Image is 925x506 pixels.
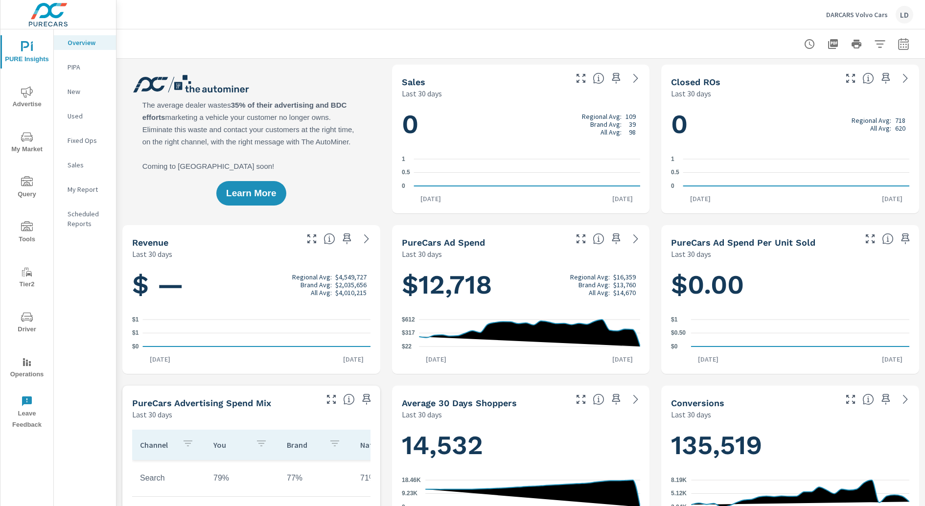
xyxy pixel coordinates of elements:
div: PIPA [54,60,116,74]
text: 8.19K [671,477,687,483]
span: This table looks at how you compare to the amount of budget you spend per channel as opposed to y... [343,393,355,405]
p: $4,010,215 [335,289,367,297]
text: $0 [132,343,139,350]
p: $13,760 [613,281,636,289]
p: All Avg: [870,124,891,132]
h5: Conversions [671,398,724,408]
span: Number of Repair Orders Closed by the selected dealership group over the selected time range. [So... [862,72,874,84]
p: You [213,440,248,450]
h5: PureCars Ad Spend [402,237,485,248]
p: Last 30 days [132,248,172,260]
p: [DATE] [875,194,909,204]
p: My Report [68,184,108,194]
p: All Avg: [311,289,332,297]
span: Save this to your personalized report [608,231,624,247]
p: [DATE] [336,354,370,364]
h1: 0 [671,108,909,141]
div: Scheduled Reports [54,207,116,231]
button: Select Date Range [894,34,913,54]
text: 0.5 [671,169,679,176]
a: See more details in report [898,70,913,86]
p: [DATE] [691,354,725,364]
span: Save this to your personalized report [359,391,374,407]
button: Make Fullscreen [862,231,878,247]
p: Sales [68,160,108,170]
text: $317 [402,330,415,337]
button: Make Fullscreen [324,391,339,407]
text: $1 [132,316,139,323]
text: 18.46K [402,477,421,483]
div: My Report [54,182,116,197]
p: Last 30 days [671,88,711,99]
p: 39 [629,120,636,128]
div: Fixed Ops [54,133,116,148]
span: Advertise [3,86,50,110]
span: Tier2 [3,266,50,290]
p: New [68,87,108,96]
h1: $0.00 [671,268,909,301]
text: $612 [402,316,415,323]
span: Number of vehicles sold by the dealership over the selected date range. [Source: This data is sou... [593,72,604,84]
button: Learn More [216,181,286,206]
span: Driver [3,311,50,335]
text: $0 [671,343,678,350]
p: [DATE] [875,354,909,364]
p: 98 [629,128,636,136]
button: Make Fullscreen [573,391,589,407]
p: DARCARS Volvo Cars [826,10,888,19]
p: Regional Avg: [582,113,622,120]
h5: PureCars Ad Spend Per Unit Sold [671,237,815,248]
text: 5.12K [671,490,687,497]
p: $14,670 [613,289,636,297]
text: $1 [132,330,139,337]
a: See more details in report [359,231,374,247]
div: Overview [54,35,116,50]
p: All Avg: [601,128,622,136]
span: Total cost of media for all PureCars channels for the selected dealership group over the selected... [593,233,604,245]
p: Regional Avg: [852,116,891,124]
p: [DATE] [419,354,453,364]
h5: Average 30 Days Shoppers [402,398,517,408]
span: Query [3,176,50,200]
h1: 14,532 [402,429,640,462]
text: $1 [671,316,678,323]
span: Average cost of advertising per each vehicle sold at the dealer over the selected date range. The... [882,233,894,245]
span: Save this to your personalized report [878,391,894,407]
p: $2,035,656 [335,281,367,289]
a: See more details in report [628,231,644,247]
h1: $ — [132,268,370,301]
p: 718 [895,116,905,124]
p: Brand Avg: [590,120,622,128]
p: Last 30 days [671,409,711,420]
h5: Sales [402,77,425,87]
p: [DATE] [683,194,717,204]
div: Used [54,109,116,123]
p: National [360,440,394,450]
text: 9.23K [402,490,417,497]
p: 109 [625,113,636,120]
button: Make Fullscreen [843,391,858,407]
td: 77% [279,466,352,490]
p: Brand [287,440,321,450]
p: [DATE] [414,194,448,204]
text: 0 [671,183,674,189]
span: Tools [3,221,50,245]
span: Operations [3,356,50,380]
p: Overview [68,38,108,47]
span: Save this to your personalized report [608,391,624,407]
a: See more details in report [628,391,644,407]
text: 1 [671,156,674,162]
h1: 0 [402,108,640,141]
a: See more details in report [898,391,913,407]
td: Search [132,466,206,490]
span: My Market [3,131,50,155]
text: $22 [402,343,412,350]
button: Apply Filters [870,34,890,54]
p: Last 30 days [132,409,172,420]
p: Brand Avg: [578,281,610,289]
p: $4,549,727 [335,273,367,281]
text: 0.5 [402,169,410,176]
button: Make Fullscreen [573,231,589,247]
p: Last 30 days [402,409,442,420]
span: Learn More [226,189,276,198]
